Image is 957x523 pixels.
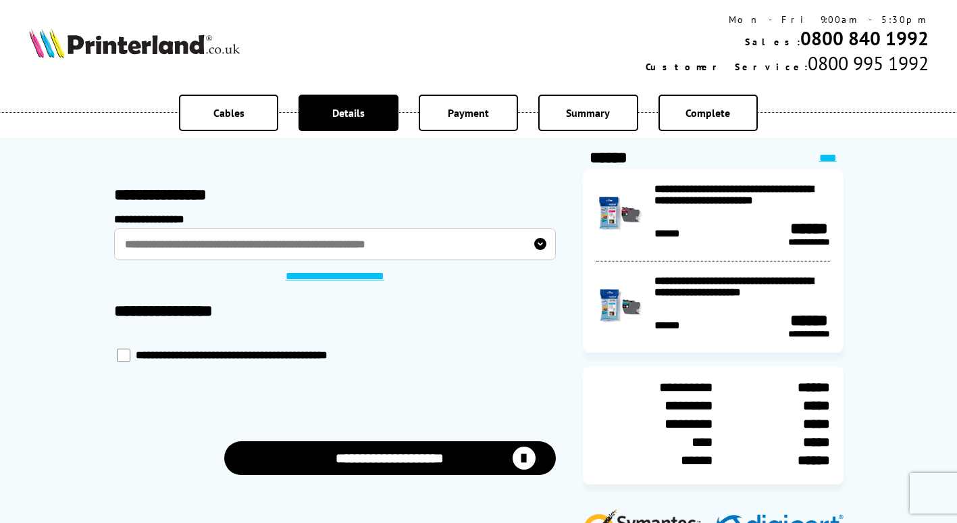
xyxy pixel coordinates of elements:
[566,106,610,120] span: Summary
[686,106,730,120] span: Complete
[448,106,489,120] span: Payment
[332,106,365,120] span: Details
[800,26,929,51] a: 0800 840 1992
[808,51,929,76] span: 0800 995 1992
[213,106,244,120] span: Cables
[646,14,929,26] div: Mon - Fri 9:00am - 5:30pm
[646,61,808,73] span: Customer Service:
[29,28,240,58] img: Printerland Logo
[745,36,800,48] span: Sales:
